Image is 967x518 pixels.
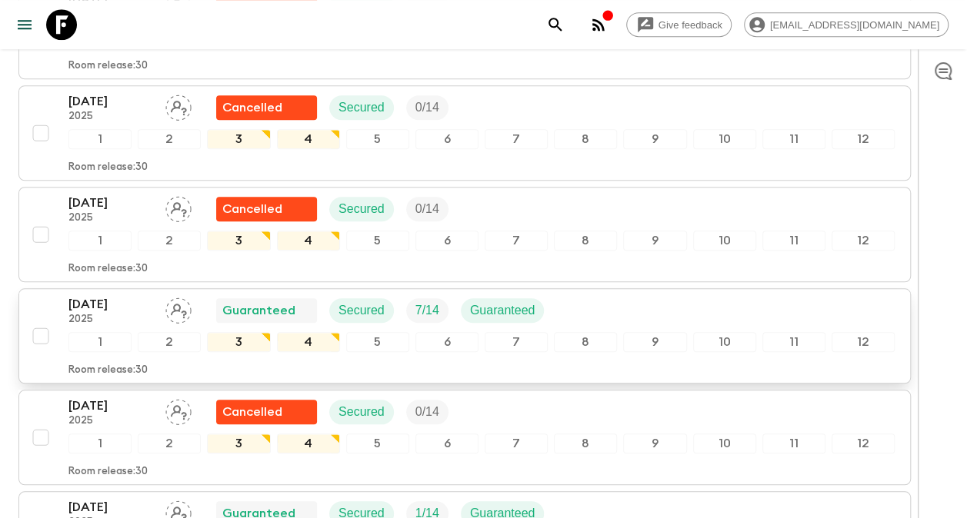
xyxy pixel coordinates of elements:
[470,301,535,320] p: Guaranteed
[165,99,192,111] span: Assign pack leader
[68,433,132,453] div: 1
[415,231,478,251] div: 6
[68,231,132,251] div: 1
[68,364,148,377] p: Room release: 30
[554,231,617,251] div: 8
[207,129,270,149] div: 3
[68,295,153,314] p: [DATE]
[68,129,132,149] div: 1
[406,298,448,323] div: Trip Fill
[693,231,756,251] div: 10
[165,201,192,213] span: Assign pack leader
[693,129,756,149] div: 10
[222,403,282,421] p: Cancelled
[832,129,895,149] div: 12
[338,403,385,421] p: Secured
[762,19,948,31] span: [EMAIL_ADDRESS][DOMAIN_NAME]
[485,332,548,352] div: 7
[485,129,548,149] div: 7
[222,301,295,320] p: Guaranteed
[18,288,911,384] button: [DATE]2025Assign pack leaderGuaranteedSecuredTrip FillGuaranteed123456789101112Room release:30
[406,95,448,120] div: Trip Fill
[338,200,385,218] p: Secured
[623,231,686,251] div: 9
[338,98,385,117] p: Secured
[68,263,148,275] p: Room release: 30
[165,505,192,517] span: Assign pack leader
[554,433,617,453] div: 8
[762,129,825,149] div: 11
[415,98,439,117] p: 0 / 14
[338,301,385,320] p: Secured
[650,19,731,31] span: Give feedback
[762,332,825,352] div: 11
[623,129,686,149] div: 9
[138,433,201,453] div: 2
[346,433,409,453] div: 5
[216,197,317,221] div: Flash Pack cancellation
[277,332,340,352] div: 4
[554,332,617,352] div: 8
[329,298,394,323] div: Secured
[346,332,409,352] div: 5
[68,498,153,516] p: [DATE]
[623,332,686,352] div: 9
[415,129,478,149] div: 6
[623,433,686,453] div: 9
[9,9,40,40] button: menu
[68,466,148,478] p: Room release: 30
[346,129,409,149] div: 5
[277,433,340,453] div: 4
[762,433,825,453] div: 11
[216,95,317,120] div: Flash Pack cancellation
[68,92,153,111] p: [DATE]
[485,231,548,251] div: 7
[744,12,949,37] div: [EMAIL_ADDRESS][DOMAIN_NAME]
[68,161,148,174] p: Room release: 30
[540,9,571,40] button: search adventures
[18,390,911,485] button: [DATE]2025Assign pack leaderFlash Pack cancellationSecuredTrip Fill123456789101112Room release:30
[832,231,895,251] div: 12
[406,197,448,221] div: Trip Fill
[346,231,409,251] div: 5
[18,187,911,282] button: [DATE]2025Assign pack leaderFlash Pack cancellationSecuredTrip Fill123456789101112Room release:30
[415,200,439,218] p: 0 / 14
[693,332,756,352] div: 10
[68,314,153,326] p: 2025
[138,231,201,251] div: 2
[68,415,153,427] p: 2025
[329,197,394,221] div: Secured
[207,332,270,352] div: 3
[138,332,201,352] div: 2
[222,200,282,218] p: Cancelled
[18,85,911,181] button: [DATE]2025Assign pack leaderFlash Pack cancellationSecuredTrip Fill123456789101112Room release:30
[277,129,340,149] div: 4
[216,400,317,424] div: Flash Pack cancellation
[138,129,201,149] div: 2
[626,12,732,37] a: Give feedback
[832,433,895,453] div: 12
[165,403,192,416] span: Assign pack leader
[68,212,153,224] p: 2025
[329,95,394,120] div: Secured
[554,129,617,149] div: 8
[277,231,340,251] div: 4
[207,231,270,251] div: 3
[222,98,282,117] p: Cancelled
[329,400,394,424] div: Secured
[693,433,756,453] div: 10
[68,332,132,352] div: 1
[406,400,448,424] div: Trip Fill
[485,433,548,453] div: 7
[68,194,153,212] p: [DATE]
[762,231,825,251] div: 11
[68,60,148,72] p: Room release: 30
[415,433,478,453] div: 6
[415,332,478,352] div: 6
[207,433,270,453] div: 3
[832,332,895,352] div: 12
[415,403,439,421] p: 0 / 14
[68,111,153,123] p: 2025
[68,397,153,415] p: [DATE]
[165,302,192,314] span: Assign pack leader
